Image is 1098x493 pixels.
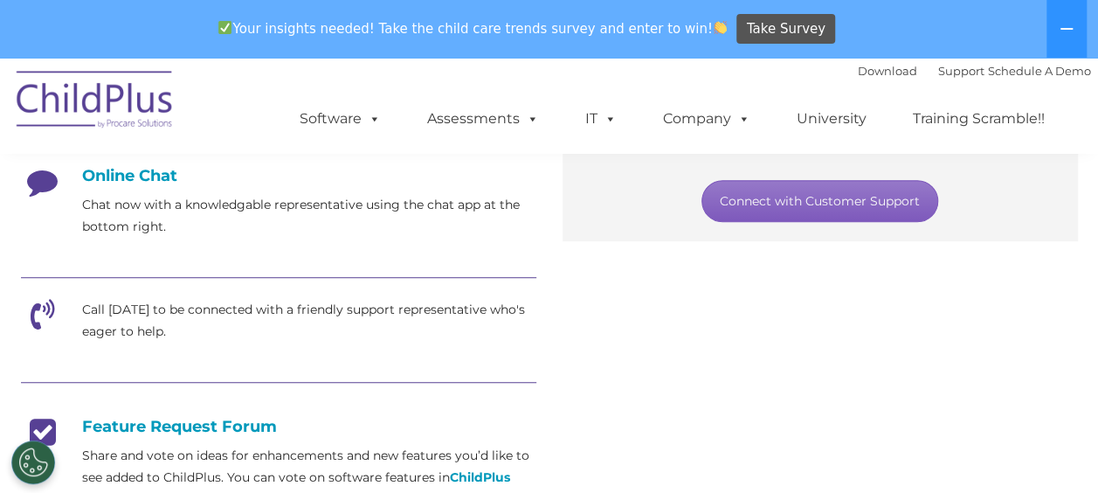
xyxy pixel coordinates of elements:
[858,64,1091,78] font: |
[282,101,398,136] a: Software
[11,441,55,484] button: Cookies Settings
[82,299,536,343] p: Call [DATE] to be connected with a friendly support representative who's eager to help.
[747,14,825,45] span: Take Survey
[714,21,727,34] img: 👏
[895,101,1062,136] a: Training Scramble!!
[410,101,556,136] a: Assessments
[858,64,917,78] a: Download
[736,14,835,45] a: Take Survey
[8,59,183,146] img: ChildPlus by Procare Solutions
[211,11,735,45] span: Your insights needed! Take the child care trends survey and enter to win!
[988,64,1091,78] a: Schedule A Demo
[21,417,536,436] h4: Feature Request Forum
[938,64,984,78] a: Support
[21,166,536,185] h4: Online Chat
[218,21,231,34] img: ✅
[568,101,634,136] a: IT
[779,101,884,136] a: University
[701,180,938,222] a: Connect with Customer Support
[82,194,536,238] p: Chat now with a knowledgable representative using the chat app at the bottom right.
[646,101,768,136] a: Company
